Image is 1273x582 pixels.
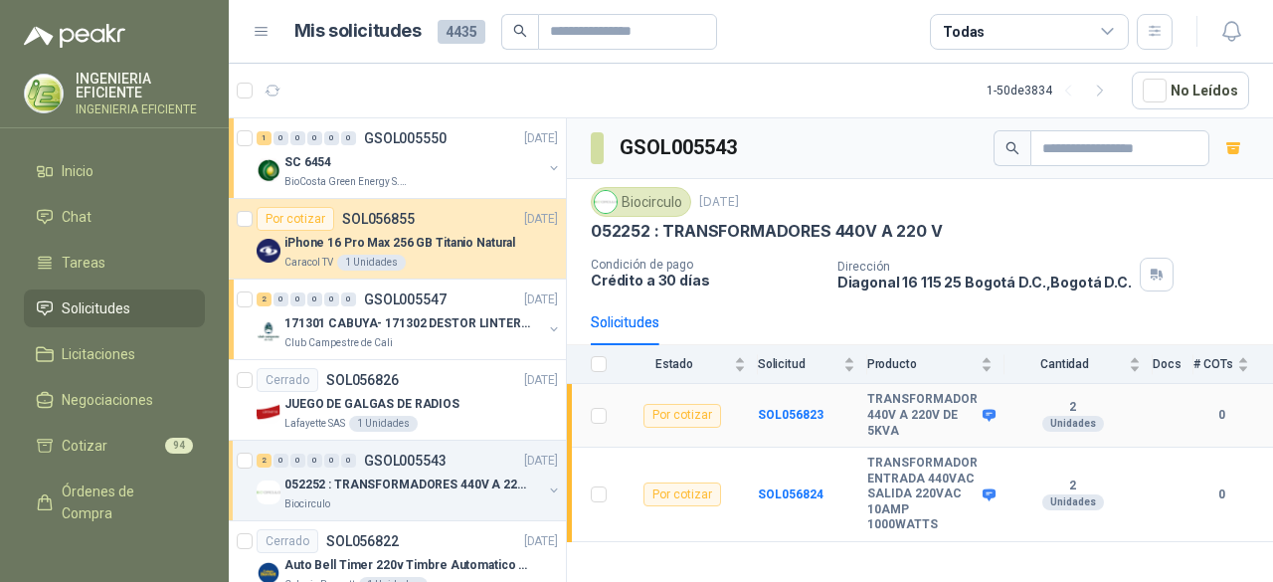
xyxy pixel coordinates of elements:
div: Todas [943,21,985,43]
a: Inicio [24,152,205,190]
div: 0 [341,292,356,306]
p: [DATE] [699,193,739,212]
div: Cerrado [257,529,318,553]
p: GSOL005547 [364,292,447,306]
span: Solicitud [758,357,839,371]
p: [DATE] [524,371,558,390]
p: 171301 CABUYA- 171302 DESTOR LINTER- 171305 PINZA [284,314,532,333]
span: Estado [619,357,730,371]
p: Lafayette SAS [284,416,345,432]
div: 0 [307,454,322,468]
b: TRANSFORMADOR 440V A 220V DE 5KVA [867,392,978,439]
span: Negociaciones [62,389,153,411]
p: SOL056822 [326,534,399,548]
p: Biocirculo [284,496,330,512]
div: Cerrado [257,368,318,392]
p: SOL056855 [342,212,415,226]
a: Chat [24,198,205,236]
span: 94 [165,438,193,454]
a: CerradoSOL056826[DATE] Company LogoJUEGO DE GALGAS DE RADIOSLafayette SAS1 Unidades [229,360,566,441]
div: 0 [307,131,322,145]
p: GSOL005550 [364,131,447,145]
div: 0 [290,292,305,306]
span: search [1005,141,1019,155]
div: Por cotizar [643,404,721,428]
p: iPhone 16 Pro Max 256 GB Titanio Natural [284,234,515,253]
p: [DATE] [524,210,558,229]
th: Docs [1153,345,1193,384]
p: SOL056826 [326,373,399,387]
img: Company Logo [257,158,280,182]
div: 0 [341,454,356,468]
span: Licitaciones [62,343,135,365]
a: Por cotizarSOL056855[DATE] Company LogoiPhone 16 Pro Max 256 GB Titanio NaturalCaracol TV1 Unidades [229,199,566,280]
span: Órdenes de Compra [62,481,186,524]
p: 052252 : TRANSFORMADORES 440V A 220 V [591,221,942,242]
p: BioCosta Green Energy S.A.S [284,174,410,190]
a: 2 0 0 0 0 0 GSOL005543[DATE] Company Logo052252 : TRANSFORMADORES 440V A 220 VBiocirculo [257,449,562,512]
p: Caracol TV [284,255,333,271]
div: 0 [290,454,305,468]
a: 1 0 0 0 0 0 GSOL005550[DATE] Company LogoSC 6454BioCosta Green Energy S.A.S [257,126,562,190]
a: 2 0 0 0 0 0 GSOL005547[DATE] Company Logo171301 CABUYA- 171302 DESTOR LINTER- 171305 PINZAClub Ca... [257,288,562,351]
img: Company Logo [595,191,617,213]
a: Órdenes de Compra [24,473,205,532]
div: 1 Unidades [337,255,406,271]
span: Solicitudes [62,297,130,319]
a: Licitaciones [24,335,205,373]
th: Producto [867,345,1004,384]
p: JUEGO DE GALGAS DE RADIOS [284,395,459,414]
div: 0 [341,131,356,145]
b: 0 [1193,485,1249,504]
div: 0 [324,454,339,468]
img: Company Logo [257,481,280,504]
img: Company Logo [257,400,280,424]
p: GSOL005543 [364,454,447,468]
a: Negociaciones [24,381,205,419]
a: SOL056824 [758,487,823,501]
img: Company Logo [257,319,280,343]
div: 1 [257,131,272,145]
p: Dirección [837,260,1132,274]
span: Producto [867,357,977,371]
p: INGENIERIA EFICIENTE [76,72,205,99]
th: Cantidad [1004,345,1154,384]
a: Solicitudes [24,290,205,327]
div: Biocirculo [591,187,691,217]
th: Solicitud [758,345,867,384]
h1: Mis solicitudes [294,17,422,46]
span: Inicio [62,160,93,182]
p: Club Campestre de Cali [284,335,393,351]
div: 0 [307,292,322,306]
p: Diagonal 16 115 25 Bogotá D.C. , Bogotá D.C. [837,274,1132,291]
div: 0 [324,131,339,145]
div: 0 [273,292,288,306]
button: No Leídos [1132,72,1249,109]
th: Estado [619,345,758,384]
span: # COTs [1193,357,1233,371]
h3: GSOL005543 [620,132,740,163]
div: 0 [273,131,288,145]
span: Cotizar [62,435,107,457]
p: [DATE] [524,532,558,551]
p: INGENIERIA EFICIENTE [76,103,205,115]
div: 0 [273,454,288,468]
a: SOL056823 [758,408,823,422]
p: [DATE] [524,291,558,309]
p: [DATE] [524,452,558,471]
div: 2 [257,454,272,468]
span: Tareas [62,252,105,274]
div: 0 [290,131,305,145]
p: Condición de pago [591,258,821,272]
div: Solicitudes [591,311,659,333]
div: 2 [257,292,272,306]
div: Unidades [1042,494,1104,510]
a: Tareas [24,244,205,282]
div: Unidades [1042,416,1104,432]
span: 4435 [438,20,485,44]
span: Chat [62,206,91,228]
p: SC 6454 [284,153,331,172]
p: 052252 : TRANSFORMADORES 440V A 220 V [284,476,532,494]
